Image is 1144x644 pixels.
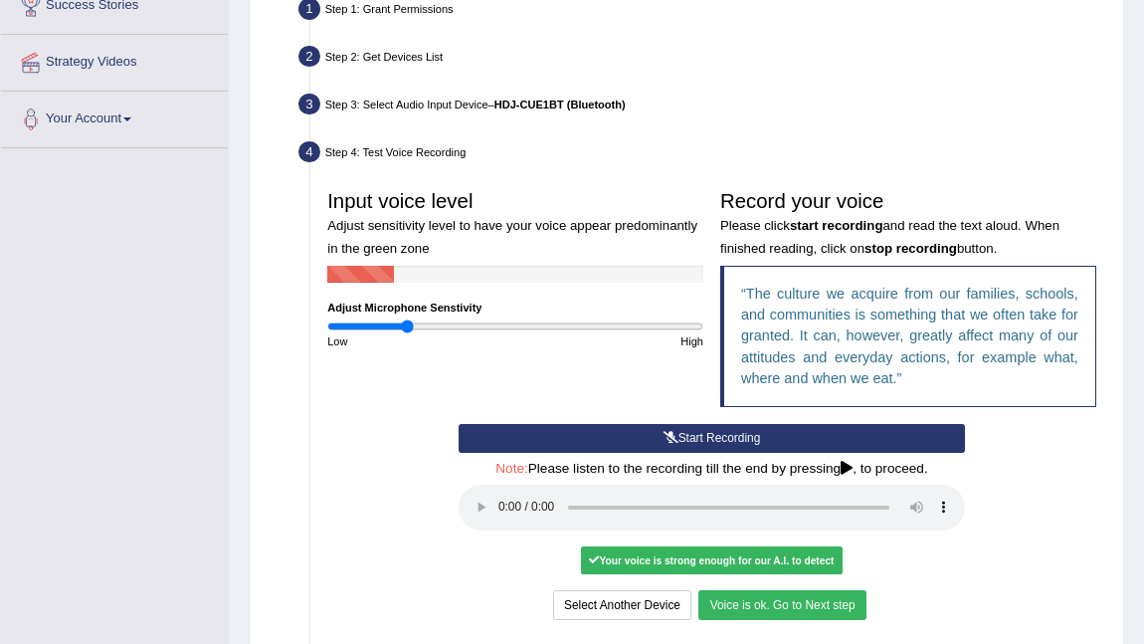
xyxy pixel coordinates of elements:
span: Note: [495,461,528,476]
span: – [488,99,626,110]
h3: Record your voice [720,190,1096,257]
small: Adjust sensitivity level to have your voice appear predominantly in the green zone [327,218,697,255]
a: Strategy Videos [1,35,228,85]
h4: Please listen to the recording till the end by pressing , to proceed. [459,462,965,477]
div: Low [319,333,515,349]
b: HDJ-CUE1BT (Bluetooth) [494,99,626,110]
q: The culture we acquire from our families, schools, and communities is something that we often tak... [741,286,1078,386]
button: Select Another Device [553,590,691,619]
small: Please click and read the text aloud. When finished reading, click on button. [720,218,1059,255]
div: Your voice is strong enough for our A.I. to detect [581,546,843,574]
label: Adjust Microphone Senstivity [327,300,481,316]
h3: Input voice level [327,190,703,257]
button: Start Recording [459,424,965,453]
b: stop recording [864,241,957,256]
div: Step 3: Select Audio Input Device [291,89,1116,125]
button: Voice is ok. Go to Next step [698,590,865,619]
b: start recording [790,218,883,233]
div: Step 4: Test Voice Recording [291,136,1116,173]
a: Your Account [1,92,228,141]
div: High [515,333,711,349]
div: Step 2: Get Devices List [291,41,1116,78]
